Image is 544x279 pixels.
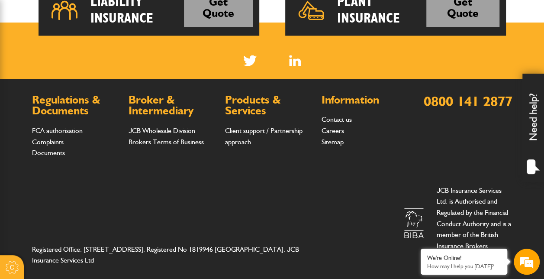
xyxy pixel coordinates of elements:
a: FCA authorisation [32,126,83,134]
h2: Information [322,94,409,105]
a: Complaints [32,137,64,146]
a: Sitemap [322,137,344,146]
a: Brokers Terms of Business [129,137,204,146]
h2: Broker & Intermediary [129,94,216,116]
p: JCB Insurance Services Ltd. is Authorised and Regulated by the Financial Conduct Authority and is... [437,185,512,262]
a: JCB Wholesale Division [129,126,195,134]
img: Linked In [289,55,301,66]
address: Registered Office: [STREET_ADDRESS]. Registered No 1819946 [GEOGRAPHIC_DATA]. JCB Insurance Servi... [32,243,314,266]
a: Client support / Partnership approach [225,126,303,146]
div: Need help? [522,74,544,182]
h2: Products & Services [225,94,313,116]
img: Twitter [243,55,257,66]
a: 0800 141 2877 [424,92,512,109]
div: We're Online! [427,254,501,262]
h2: Regulations & Documents [32,94,120,116]
a: Documents [32,148,65,156]
a: LinkedIn [289,55,301,66]
p: How may I help you today? [427,263,501,269]
a: Contact us [322,115,352,123]
a: Careers [322,126,344,134]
